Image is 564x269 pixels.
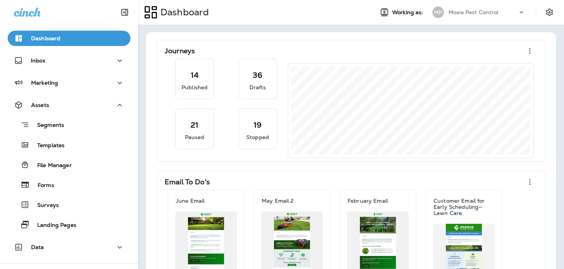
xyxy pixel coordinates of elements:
[8,217,130,233] button: Landing Pages
[31,102,49,108] p: Assets
[31,80,58,86] p: Marketing
[30,202,59,209] p: Surveys
[8,197,130,213] button: Surveys
[8,137,130,153] button: Templates
[254,121,262,129] p: 19
[8,75,130,90] button: Marketing
[253,71,262,79] p: 36
[262,198,294,204] p: May Email 2
[157,7,209,18] p: Dashboard
[8,177,130,193] button: Forms
[31,57,45,64] p: Inbox
[449,9,499,15] p: Moxie Pest Control
[165,47,195,55] p: Journeys
[191,121,198,129] p: 21
[432,7,444,18] div: MP
[8,53,130,68] button: Inbox
[8,116,130,133] button: Segments
[348,198,388,204] p: February Email
[185,133,204,141] p: Paused
[31,35,60,41] p: Dashboard
[434,198,494,216] p: Customer Email for Early Scheduling—Lawn Care
[114,5,135,20] button: Collapse Sidebar
[543,5,556,19] button: Settings
[246,133,269,141] p: Stopped
[30,182,54,189] p: Forms
[8,31,130,46] button: Dashboard
[176,198,204,204] p: June Email
[30,222,76,229] p: Landing Pages
[30,142,64,149] p: Templates
[165,178,210,186] p: Email To Do's
[8,97,130,113] button: Assets
[8,239,130,255] button: Data
[8,157,130,173] button: File Manager
[392,9,425,16] span: Working as:
[30,162,72,169] p: File Manager
[30,122,64,130] p: Segments
[191,71,199,79] p: 14
[249,84,266,91] p: Drafts
[31,244,44,250] p: Data
[181,84,208,91] p: Published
